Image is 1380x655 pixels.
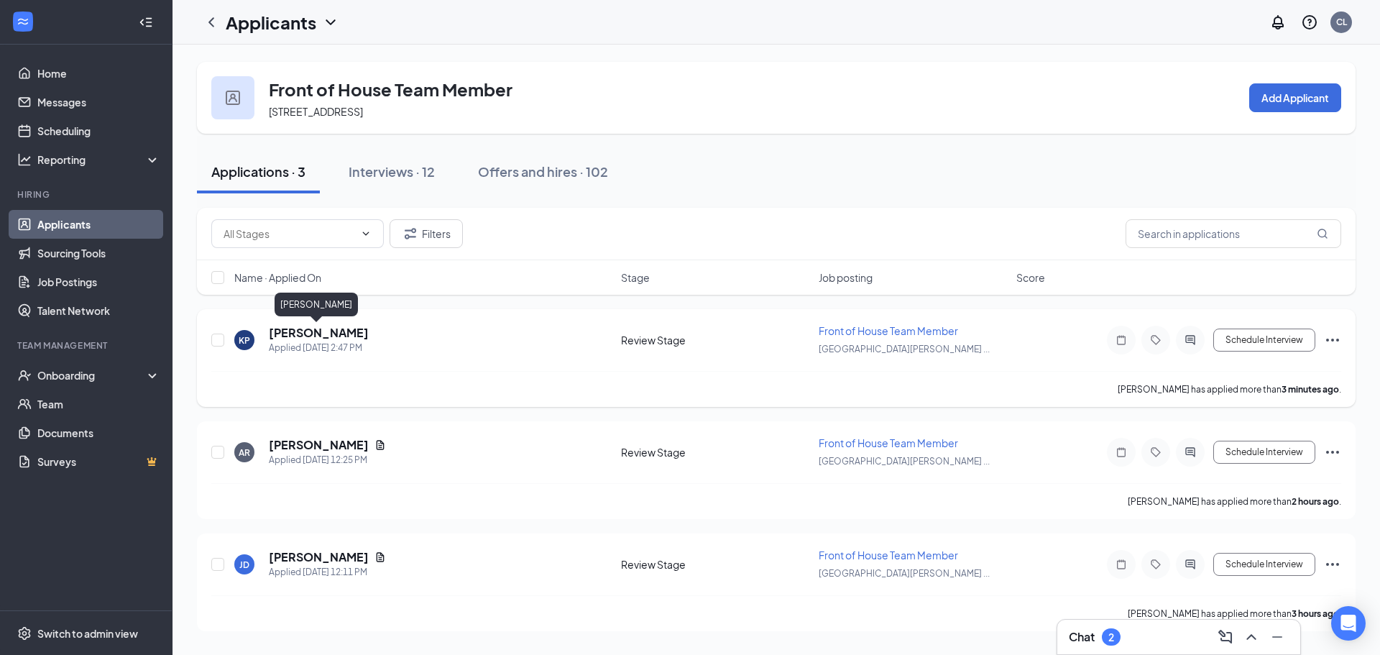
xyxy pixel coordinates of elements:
[37,368,148,383] div: Onboarding
[1016,270,1045,285] span: Score
[621,333,810,347] div: Review Stage
[322,14,339,31] svg: ChevronDown
[37,418,160,447] a: Documents
[1108,631,1114,643] div: 2
[1213,441,1315,464] button: Schedule Interview
[1113,334,1130,346] svg: Note
[1128,608,1341,620] p: [PERSON_NAME] has applied more than .
[1147,334,1164,346] svg: Tag
[1269,628,1286,646] svg: Minimize
[819,270,873,285] span: Job posting
[1324,444,1341,461] svg: Ellipses
[1147,446,1164,458] svg: Tag
[211,162,305,180] div: Applications · 3
[1182,334,1199,346] svg: ActiveChat
[1147,559,1164,570] svg: Tag
[1324,331,1341,349] svg: Ellipses
[17,188,157,201] div: Hiring
[402,225,419,242] svg: Filter
[1292,496,1339,507] b: 2 hours ago
[269,565,386,580] div: Applied [DATE] 12:11 PM
[819,456,990,467] span: [GEOGRAPHIC_DATA][PERSON_NAME] ...
[37,116,160,145] a: Scheduling
[819,324,958,337] span: Front of House Team Member
[1301,14,1318,31] svg: QuestionInfo
[819,344,990,354] span: [GEOGRAPHIC_DATA][PERSON_NAME] ...
[17,368,32,383] svg: UserCheck
[37,152,161,167] div: Reporting
[269,549,369,565] h5: [PERSON_NAME]
[226,10,316,35] h1: Applicants
[37,296,160,325] a: Talent Network
[269,325,369,341] h5: [PERSON_NAME]
[1069,629,1095,645] h3: Chat
[37,210,160,239] a: Applicants
[37,447,160,476] a: SurveysCrown
[224,226,354,242] input: All Stages
[1214,626,1237,649] button: ComposeMessage
[621,445,810,459] div: Review Stage
[374,551,386,563] svg: Document
[1292,608,1339,619] b: 3 hours ago
[1182,559,1199,570] svg: ActiveChat
[819,436,958,449] span: Front of House Team Member
[1182,446,1199,458] svg: ActiveChat
[37,390,160,418] a: Team
[16,14,30,29] svg: WorkstreamLogo
[17,626,32,641] svg: Settings
[1118,383,1341,395] p: [PERSON_NAME] has applied more than .
[226,91,240,105] img: user icon
[1126,219,1341,248] input: Search in applications
[1213,329,1315,352] button: Schedule Interview
[1217,628,1234,646] svg: ComposeMessage
[37,267,160,296] a: Job Postings
[1113,559,1130,570] svg: Note
[269,341,369,355] div: Applied [DATE] 2:47 PM
[621,270,650,285] span: Stage
[1113,446,1130,458] svg: Note
[390,219,463,248] button: Filter Filters
[1213,553,1315,576] button: Schedule Interview
[269,105,363,118] span: [STREET_ADDRESS]
[1266,626,1289,649] button: Minimize
[621,557,810,572] div: Review Stage
[819,568,990,579] span: [GEOGRAPHIC_DATA][PERSON_NAME] ...
[269,77,512,101] h3: Front of House Team Member
[374,439,386,451] svg: Document
[1269,14,1287,31] svg: Notifications
[819,549,958,562] span: Front of House Team Member
[37,59,160,88] a: Home
[1249,83,1341,112] button: Add Applicant
[239,446,250,459] div: AR
[269,437,369,453] h5: [PERSON_NAME]
[234,270,321,285] span: Name · Applied On
[37,626,138,641] div: Switch to admin view
[275,293,358,316] div: [PERSON_NAME]
[1331,606,1366,641] div: Open Intercom Messenger
[1282,384,1339,395] b: 3 minutes ago
[17,152,32,167] svg: Analysis
[360,228,372,239] svg: ChevronDown
[1317,228,1328,239] svg: MagnifyingGlass
[349,162,435,180] div: Interviews · 12
[1336,16,1347,28] div: CL
[37,88,160,116] a: Messages
[1128,495,1341,508] p: [PERSON_NAME] has applied more than .
[239,334,250,347] div: KP
[239,559,249,571] div: JD
[203,14,220,31] svg: ChevronLeft
[1243,628,1260,646] svg: ChevronUp
[37,239,160,267] a: Sourcing Tools
[478,162,608,180] div: Offers and hires · 102
[269,453,386,467] div: Applied [DATE] 12:25 PM
[139,15,153,29] svg: Collapse
[1240,626,1263,649] button: ChevronUp
[17,339,157,352] div: Team Management
[1324,556,1341,573] svg: Ellipses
